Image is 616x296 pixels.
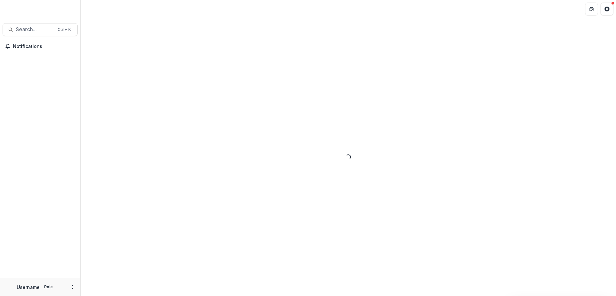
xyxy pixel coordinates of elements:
button: Search... [3,23,78,36]
span: Notifications [13,44,75,49]
button: Partners [585,3,598,15]
button: More [69,283,76,291]
p: Username [17,284,40,291]
span: Search... [16,26,54,32]
button: Notifications [3,41,78,51]
div: Ctrl + K [56,26,72,33]
p: Role [42,284,55,290]
button: Get Help [601,3,613,15]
